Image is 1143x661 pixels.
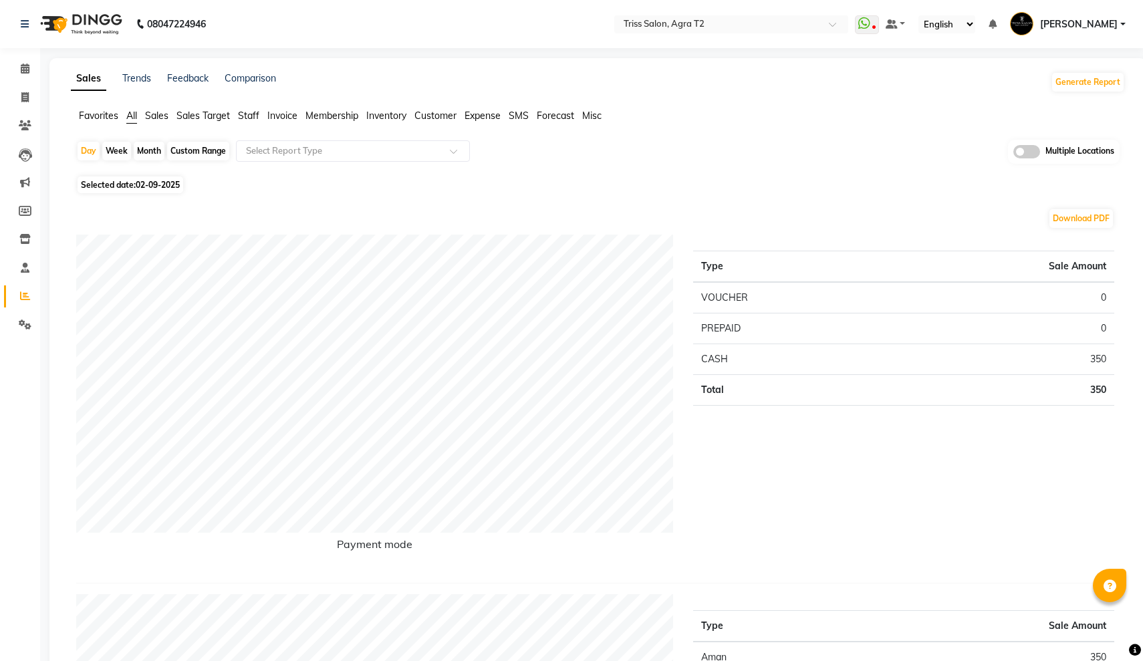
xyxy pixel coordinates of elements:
[225,72,276,84] a: Comparison
[1045,145,1114,158] span: Multiple Locations
[509,110,529,122] span: SMS
[1040,17,1118,31] span: [PERSON_NAME]
[693,344,887,374] td: CASH
[78,142,100,160] div: Day
[167,72,209,84] a: Feedback
[888,344,1114,374] td: 350
[76,538,673,556] h6: Payment mode
[693,313,887,344] td: PREPAID
[693,374,887,405] td: Total
[238,110,259,122] span: Staff
[305,110,358,122] span: Membership
[693,251,887,282] th: Type
[582,110,602,122] span: Misc
[693,282,887,313] td: VOUCHER
[79,110,118,122] span: Favorites
[134,142,164,160] div: Month
[147,5,206,43] b: 08047224946
[537,110,574,122] span: Forecast
[167,142,229,160] div: Custom Range
[122,72,151,84] a: Trends
[465,110,501,122] span: Expense
[888,313,1114,344] td: 0
[888,251,1114,282] th: Sale Amount
[145,110,168,122] span: Sales
[888,282,1114,313] td: 0
[366,110,406,122] span: Inventory
[176,110,230,122] span: Sales Target
[1087,608,1130,648] iframe: chat widget
[126,110,137,122] span: All
[1049,209,1113,228] button: Download PDF
[136,180,180,190] span: 02-09-2025
[987,610,1114,642] th: Sale Amount
[78,176,183,193] span: Selected date:
[693,610,986,642] th: Type
[888,374,1114,405] td: 350
[102,142,131,160] div: Week
[1052,73,1124,92] button: Generate Report
[71,67,106,91] a: Sales
[414,110,457,122] span: Customer
[267,110,297,122] span: Invoice
[34,5,126,43] img: logo
[1010,12,1033,35] img: Rohit Maheshwari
